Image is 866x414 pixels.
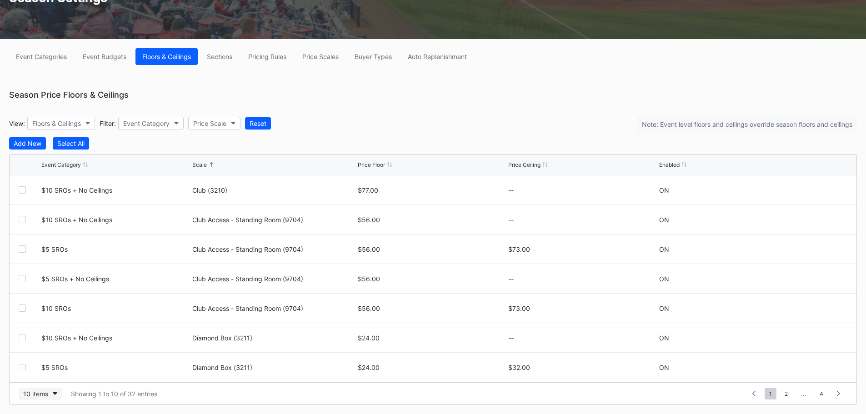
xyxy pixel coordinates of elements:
div: Price Ceiling [508,161,541,168]
div: Note: Event level floors and ceilings override season floors and ceilings [637,116,857,133]
button: Sections [200,48,239,65]
div: -- [508,334,657,342]
div: Club Access - Standing Room (9704) [192,275,355,283]
div: $5 SROs [41,245,190,253]
span: 4 [815,388,828,399]
div: ON [659,364,669,371]
div: Event Category [123,120,170,127]
div: $56.00 [358,275,506,283]
div: $5 SROs + No Ceilings [41,275,190,283]
button: Reset [245,117,271,130]
div: $5 SROs [41,364,190,371]
button: Price Scale [188,117,240,130]
button: Auto Replenishment [401,48,474,65]
div: $77.00 [358,186,506,194]
button: Select All [53,137,89,150]
button: Price Scales [295,48,345,65]
div: $73.00 [508,304,657,312]
div: Sections [207,53,232,60]
button: Floors & Ceilings [135,48,198,65]
div: Diamond Box (3211) [192,334,355,342]
div: Club Access - Standing Room (9704) [192,304,355,312]
div: -- [508,216,657,224]
button: Floors & Ceilings [27,117,95,130]
div: Event Budgets [83,53,126,60]
div: ... [794,390,813,398]
div: $24.00 [358,334,506,342]
button: Buyer Types [348,48,399,65]
div: $56.00 [358,304,506,312]
div: $56.00 [358,245,506,253]
div: Auto Replenishment [408,53,467,60]
div: $32.00 [508,364,657,371]
div: $10 SROs + No Ceilings [41,216,190,224]
div: Club Access - Standing Room (9704) [192,216,355,224]
div: Showing 1 to 10 of 32 entries [71,390,157,398]
div: Season Price Floors & Ceilings [9,88,857,102]
div: 10 items [23,390,48,398]
div: Floors & Ceilings [32,120,81,127]
div: Floors & Ceilings [142,53,191,60]
div: Price Scale [193,120,226,127]
div: ON [659,304,669,312]
button: Pricing Rules [241,48,293,65]
div: ON [659,275,669,283]
div: View: [9,120,25,127]
div: $73.00 [508,245,657,253]
div: Event Category [41,161,81,168]
div: Price Scales [302,53,339,60]
button: Event Categories [9,48,74,65]
div: Club (3210) [192,186,355,194]
div: Club Access - Standing Room (9704) [192,245,355,253]
div: -- [508,275,657,283]
span: 1 [765,388,776,399]
div: ON [659,334,669,342]
button: Event Budgets [76,48,133,65]
button: Event Category [118,117,184,130]
div: $56.00 [358,216,506,224]
div: Buyer Types [355,53,392,60]
div: ON [659,186,669,194]
button: 10 items [19,388,62,400]
div: Filter: [100,120,116,127]
div: Scale [192,161,207,168]
button: Add New [9,137,46,150]
div: Event Categories [16,53,67,60]
div: $24.00 [358,364,506,371]
div: $10 SROs [41,304,190,312]
div: Enabled [659,161,680,168]
div: $10 SROs + No Ceilings [41,186,190,194]
div: ON [659,245,669,253]
div: Pricing Rules [248,53,286,60]
div: Add New [14,140,41,147]
span: 2 [780,388,792,399]
div: Select All [57,140,85,147]
div: -- [508,186,657,194]
div: Reset [250,120,266,127]
div: $10 SROs + No Ceilings [41,334,190,342]
div: Price Floor [358,161,385,168]
div: Diamond Box (3211) [192,364,355,371]
div: ON [659,216,669,224]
